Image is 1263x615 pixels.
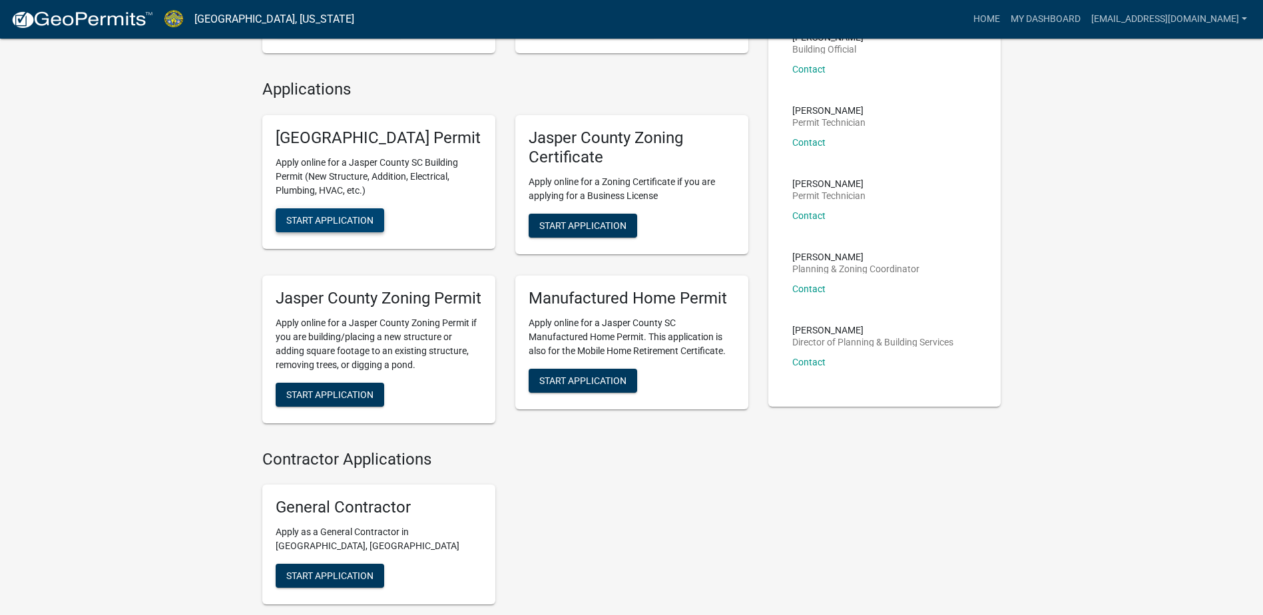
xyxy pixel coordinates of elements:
a: [GEOGRAPHIC_DATA], [US_STATE] [194,8,354,31]
a: Contact [792,284,826,294]
h4: Applications [262,80,748,99]
wm-workflow-list-section: Applications [262,80,748,433]
p: Apply online for a Zoning Certificate if you are applying for a Business License [529,175,735,203]
p: [PERSON_NAME] [792,325,953,335]
p: [PERSON_NAME] [792,33,864,42]
p: [PERSON_NAME] [792,106,866,115]
button: Start Application [276,208,384,232]
p: Building Official [792,45,864,54]
h5: [GEOGRAPHIC_DATA] Permit [276,128,482,148]
span: Start Application [286,215,374,226]
p: [PERSON_NAME] [792,252,919,262]
h5: Manufactured Home Permit [529,289,735,308]
p: Apply online for a Jasper County SC Building Permit (New Structure, Addition, Electrical, Plumbin... [276,156,482,198]
a: My Dashboard [1005,7,1086,32]
img: Jasper County, South Carolina [164,10,184,28]
button: Start Application [276,564,384,588]
p: Apply as a General Contractor in [GEOGRAPHIC_DATA], [GEOGRAPHIC_DATA] [276,525,482,553]
a: Contact [792,64,826,75]
span: Start Application [539,220,627,230]
span: Start Application [539,375,627,385]
a: Home [968,7,1005,32]
a: Contact [792,210,826,221]
span: Start Application [286,570,374,581]
a: Contact [792,137,826,148]
h5: General Contractor [276,498,482,517]
a: [EMAIL_ADDRESS][DOMAIN_NAME] [1086,7,1252,32]
button: Start Application [529,214,637,238]
p: Permit Technician [792,191,866,200]
a: Contact [792,357,826,367]
h5: Jasper County Zoning Permit [276,289,482,308]
h5: Jasper County Zoning Certificate [529,128,735,167]
p: Permit Technician [792,118,866,127]
h4: Contractor Applications [262,450,748,469]
span: Start Application [286,389,374,399]
p: [PERSON_NAME] [792,179,866,188]
p: Director of Planning & Building Services [792,337,953,347]
p: Apply online for a Jasper County Zoning Permit if you are building/placing a new structure or add... [276,316,482,372]
p: Planning & Zoning Coordinator [792,264,919,274]
p: Apply online for a Jasper County SC Manufactured Home Permit. This application is also for the Mo... [529,316,735,358]
button: Start Application [529,369,637,393]
button: Start Application [276,383,384,407]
